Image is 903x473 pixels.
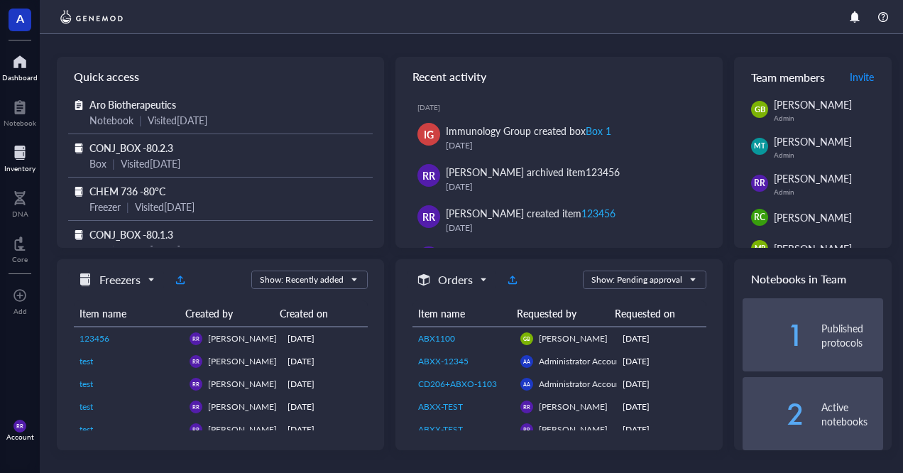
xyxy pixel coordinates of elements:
[148,112,207,128] div: Visited [DATE]
[446,164,620,180] div: [PERSON_NAME] archived item
[80,378,178,391] a: test
[57,57,384,97] div: Quick access
[849,65,875,88] button: Invite
[774,171,852,185] span: [PERSON_NAME]
[121,156,180,171] div: Visited [DATE]
[192,426,199,433] span: RR
[288,423,362,436] div: [DATE]
[581,206,615,220] div: 123456
[192,335,199,342] span: RR
[418,378,509,391] a: CD206+ABXO-1103
[422,209,435,224] span: RR
[288,355,362,368] div: [DATE]
[446,123,611,138] div: Immunology Group created box
[418,423,509,436] a: ABXX-TEST
[754,141,765,151] span: MT
[208,401,277,413] span: [PERSON_NAME]
[208,423,277,435] span: [PERSON_NAME]
[424,126,434,142] span: IG
[89,156,106,171] div: Box
[16,423,23,429] span: RR
[821,321,883,349] div: Published protocols
[446,205,615,221] div: [PERSON_NAME] created item
[539,332,608,344] span: [PERSON_NAME]
[74,300,180,327] th: Item name
[418,332,509,345] a: ABX1100
[418,378,497,390] span: CD206+ABXO-1103
[774,114,883,122] div: Admin
[754,243,765,254] span: MR
[539,378,624,390] span: Administrator Account
[395,57,723,97] div: Recent activity
[192,358,199,364] span: RR
[623,332,701,345] div: [DATE]
[754,104,765,116] span: GB
[13,307,27,315] div: Add
[80,401,93,413] span: test
[774,241,852,256] span: [PERSON_NAME]
[6,433,34,441] div: Account
[135,199,195,214] div: Visited [DATE]
[208,378,277,390] span: [PERSON_NAME]
[446,180,700,194] div: [DATE]
[2,50,38,82] a: Dashboard
[288,378,362,391] div: [DATE]
[623,423,701,436] div: [DATE]
[12,187,28,218] a: DNA
[288,332,362,345] div: [DATE]
[623,401,701,413] div: [DATE]
[4,141,35,173] a: Inventory
[208,332,277,344] span: [PERSON_NAME]
[774,187,883,196] div: Admin
[422,168,435,183] span: RR
[412,300,511,327] th: Item name
[523,403,530,410] span: RR
[208,355,277,367] span: [PERSON_NAME]
[89,141,173,155] span: CONJ_BOX -80.2.3
[446,138,700,153] div: [DATE]
[57,9,126,26] img: genemod-logo
[12,255,28,263] div: Core
[260,273,344,286] div: Show: Recently added
[523,336,530,342] span: GB
[12,232,28,263] a: Core
[121,242,180,258] div: Visited [DATE]
[112,156,115,171] div: |
[774,151,883,159] div: Admin
[4,119,36,127] div: Notebook
[80,355,93,367] span: test
[438,271,473,288] h5: Orders
[523,426,530,433] span: RR
[623,378,701,391] div: [DATE]
[407,117,711,158] a: IGImmunology Group created boxBox 1[DATE]
[774,97,852,112] span: [PERSON_NAME]
[743,403,804,425] div: 2
[418,423,463,435] span: ABXX-TEST
[418,355,509,368] a: ABXX-12345
[523,359,530,365] span: AA
[89,184,165,198] span: CHEM 736 -80°C
[192,381,199,387] span: RR
[539,355,624,367] span: Administrator Account
[180,300,274,327] th: Created by
[609,300,696,327] th: Requested on
[774,210,852,224] span: [PERSON_NAME]
[418,401,509,413] a: ABXX-TEST
[2,73,38,82] div: Dashboard
[192,403,199,410] span: RR
[80,332,178,345] a: 123456
[418,401,463,413] span: ABXX-TEST
[734,57,892,97] div: Team members
[274,300,357,327] th: Created on
[89,242,106,258] div: Box
[418,355,469,367] span: ABXX-12345
[539,401,608,413] span: [PERSON_NAME]
[586,124,611,138] div: Box 1
[80,332,109,344] span: 123456
[89,227,173,241] span: CONJ_BOX -80.1.3
[4,96,36,127] a: Notebook
[99,271,141,288] h5: Freezers
[754,211,765,224] span: RC
[743,324,804,347] div: 1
